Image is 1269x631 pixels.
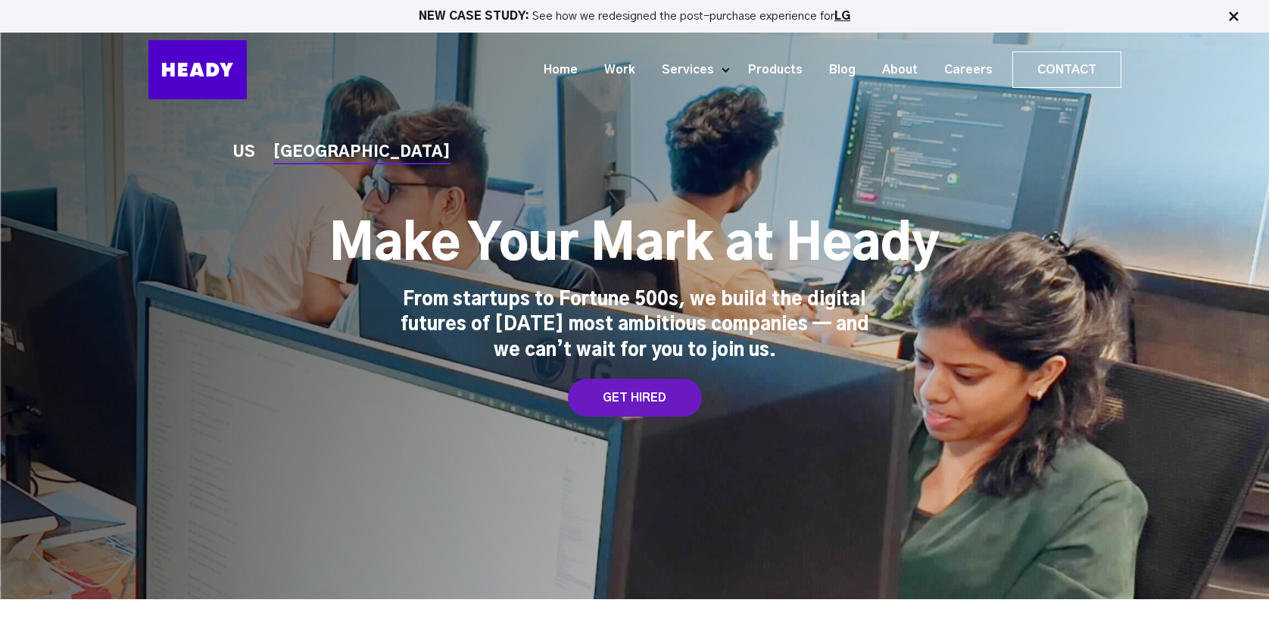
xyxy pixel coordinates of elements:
a: GET HIRED [568,379,702,417]
a: Contact [1013,52,1121,87]
a: About [863,56,925,84]
strong: NEW CASE STUDY: [419,11,532,22]
a: US [233,145,255,161]
a: Blog [810,56,863,84]
a: [GEOGRAPHIC_DATA] [273,145,451,161]
div: Navigation Menu [262,52,1121,88]
a: Products [729,56,810,84]
h1: Make Your Mark at Heady [329,215,940,276]
a: LG [834,11,850,22]
a: Home [525,56,585,84]
a: Work [585,56,643,84]
p: See how we redesigned the post-purchase experience for [7,11,1262,22]
div: From startups to Fortune 500s, we build the digital futures of [DATE] most ambitious companies — ... [400,288,869,364]
img: Heady_Logo_Web-01 (1) [148,40,247,99]
a: Services [643,56,722,84]
a: Careers [925,56,1000,84]
img: Close Bar [1226,9,1241,24]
